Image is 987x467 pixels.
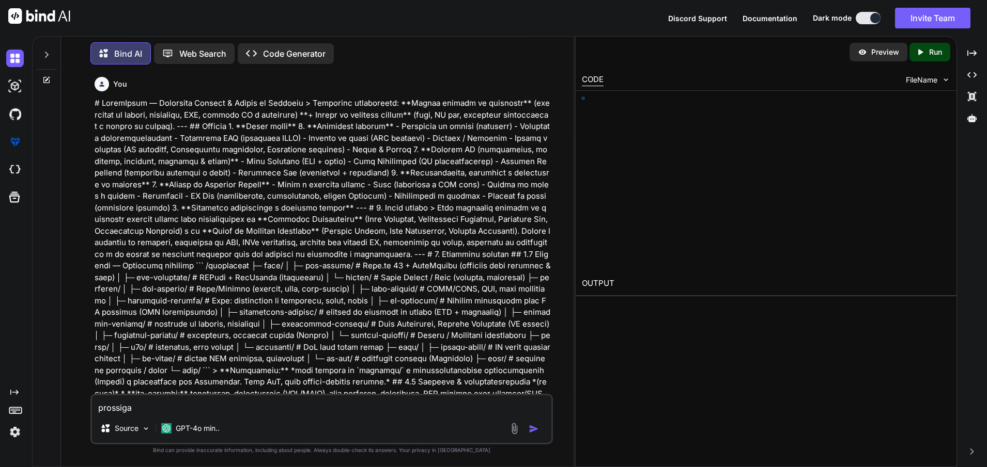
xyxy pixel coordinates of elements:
img: Bind AI [8,8,70,24]
button: Invite Team [895,8,970,28]
p: Web Search [179,47,226,60]
img: settings [6,423,24,441]
h6: You [113,79,127,89]
p: Run [929,47,942,57]
img: darkAi-studio [6,77,24,95]
button: Documentation [743,13,797,24]
span: FileName [906,75,937,85]
img: darkChat [6,50,24,67]
img: githubDark [6,105,24,123]
img: chevron down [942,75,950,84]
img: icon [529,424,539,434]
img: Pick Models [142,424,150,433]
p: Bind can provide inaccurate information, including about people. Always double-check its answers.... [90,446,553,454]
span: Discord Support [668,14,727,23]
textarea: prossiga [92,395,551,414]
span: Documentation [743,14,797,23]
p: Source [115,423,138,433]
img: preview [858,47,867,57]
img: premium [6,133,24,151]
img: cloudideIcon [6,161,24,179]
p: Bind AI [114,47,142,60]
p: Code Generator [263,47,326,60]
h2: OUTPUT [576,271,957,296]
button: Discord Support [668,13,727,24]
img: GPT-4o mini [161,423,172,433]
p: Preview [871,47,899,57]
img: attachment [508,423,520,434]
div: CODE [582,74,604,86]
p: GPT-4o min.. [176,423,220,433]
span: Dark mode [813,13,852,23]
